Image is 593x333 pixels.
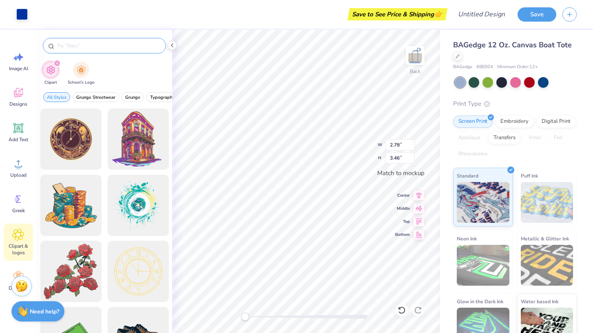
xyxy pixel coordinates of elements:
strong: Need help? [30,308,59,315]
span: # BE004 [476,64,493,71]
button: filter button [73,92,119,102]
span: BAGedge 12 Oz. Canvas Boat Tote [453,40,572,50]
div: Digital Print [536,115,576,128]
div: Embroidery [495,115,534,128]
div: Accessibility label [241,313,249,321]
span: Metallic & Glitter Ink [521,234,569,243]
span: Neon Ink [457,234,477,243]
div: Foil [549,132,568,144]
span: 👉 [434,9,443,19]
div: Screen Print [453,115,493,128]
div: filter for Clipart [42,62,59,86]
span: Upload [10,172,27,178]
span: Grunge [125,94,140,100]
span: Center [395,192,410,199]
span: Glow in the Dark Ink [457,297,503,306]
span: Designs [9,101,27,107]
img: Metallic & Glitter Ink [521,245,573,286]
span: Standard [457,171,478,180]
span: Image AI [9,65,28,72]
span: Top [395,218,410,225]
img: Back [407,47,423,64]
div: Vinyl [523,132,546,144]
span: School's Logo [68,80,95,86]
div: filter for School's Logo [68,62,95,86]
div: Save to See Price & Shipping [350,8,445,20]
span: Minimum Order: 12 + [497,64,538,71]
span: Grunge Streetwear [76,94,115,100]
span: Puff Ink [521,171,538,180]
button: filter button [43,92,70,102]
span: BAGedge [453,64,472,71]
input: Untitled Design [451,6,511,22]
span: All Styles [47,94,66,100]
img: Puff Ink [521,182,573,223]
span: Clipart [44,80,57,86]
img: School's Logo Image [77,65,86,75]
span: Middle [395,205,410,212]
div: Print Type [453,99,577,109]
span: Add Text [9,136,28,143]
img: Neon Ink [457,245,509,286]
button: filter button [122,92,144,102]
img: Standard [457,182,509,223]
input: Try "Stars" [56,42,161,50]
span: Clipart & logos [5,243,32,256]
span: Decorate [9,285,28,291]
span: Water based Ink [521,297,558,306]
button: filter button [68,62,95,86]
div: Transfers [488,132,521,144]
span: Typography [150,94,175,100]
button: filter button [146,92,179,102]
span: Greek [12,207,25,214]
div: Rhinestones [453,148,493,160]
div: Back [410,68,420,75]
span: Bottom [395,231,410,238]
button: Save [518,7,556,22]
div: Applique [453,132,486,144]
img: Clipart Image [46,65,55,75]
button: filter button [42,62,59,86]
